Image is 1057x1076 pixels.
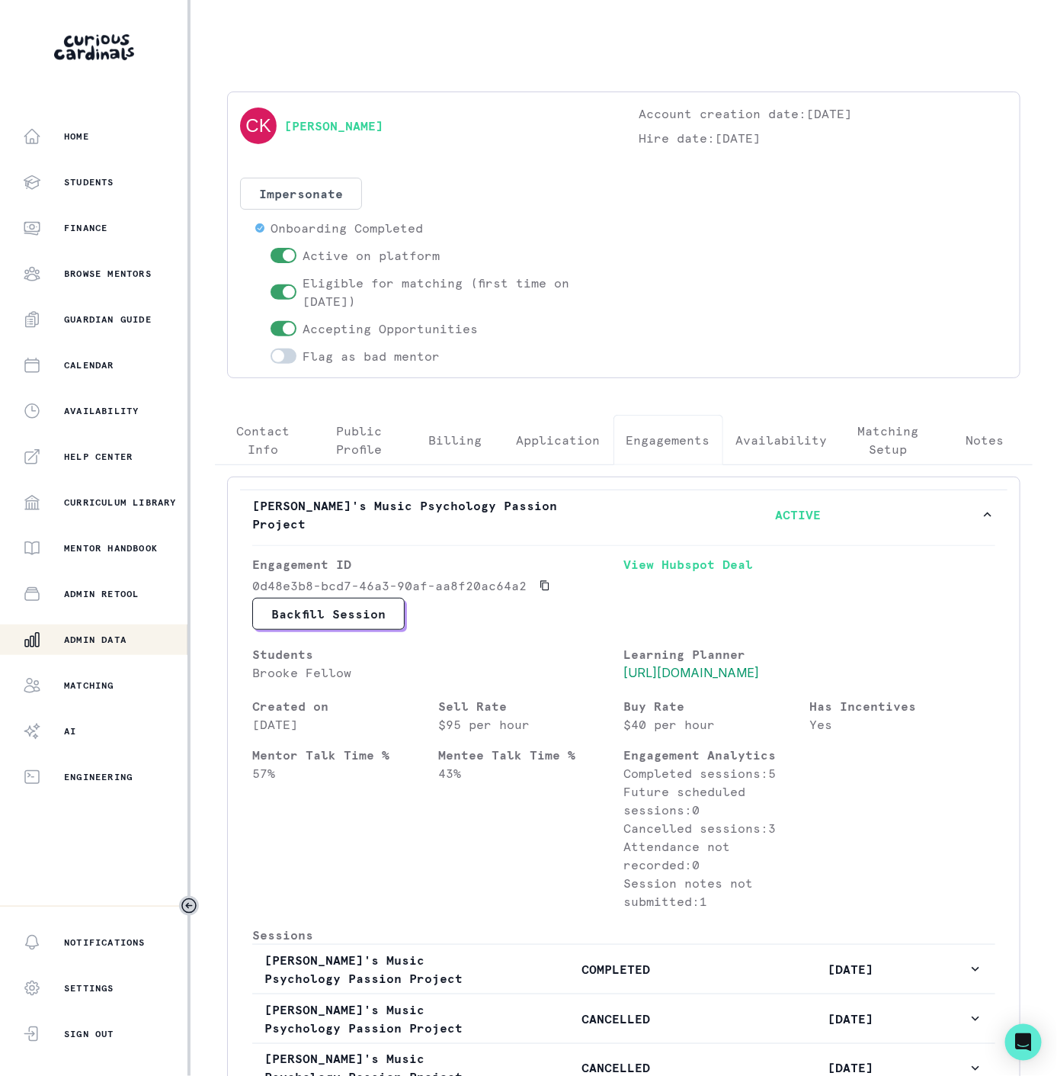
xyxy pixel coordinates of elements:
p: [PERSON_NAME]'s Music Psychology Passion Project [252,496,617,533]
p: Engagement Analytics [624,746,810,764]
p: Curriculum Library [64,496,177,509]
p: Onboarding Completed [271,219,423,237]
button: Impersonate [240,178,362,210]
p: Guardian Guide [64,313,152,326]
p: Availability [736,431,828,449]
p: Mentor Handbook [64,542,158,554]
button: Backfill Session [252,598,405,630]
a: View Hubspot Deal [624,555,996,598]
p: Notifications [64,936,146,949]
p: Created on [252,697,438,715]
p: Help Center [64,451,133,463]
p: Matching Setup [854,422,924,458]
p: Matching [64,679,114,692]
p: Yes [809,715,995,734]
a: [URL][DOMAIN_NAME] [624,665,760,680]
p: Sessions [252,926,995,944]
p: COMPLETED [499,960,734,978]
p: Flag as bad mentor [303,347,440,365]
p: CANCELLED [499,1010,734,1028]
p: Eligible for matching (first time on [DATE]) [303,274,609,310]
img: svg [240,108,277,144]
p: Admin Data [64,634,127,646]
p: Contact Info [228,422,298,458]
p: Calendar [64,359,114,371]
p: AI [64,725,76,737]
p: Account creation date: [DATE] [639,104,1008,123]
p: ACTIVE [617,506,981,524]
p: [DATE] [733,1010,968,1028]
button: [PERSON_NAME]'s Music Psychology Passion ProjectCANCELLED[DATE] [252,994,995,1043]
p: [PERSON_NAME]'s Music Psychology Passion Project [264,951,499,988]
button: Toggle sidebar [179,896,199,916]
p: Billing [429,431,482,449]
p: Students [252,645,624,663]
p: Engineering [64,771,133,783]
p: Session notes not submitted: 1 [624,874,810,911]
p: Mentee Talk Time % [438,746,624,764]
p: Cancelled sessions: 3 [624,819,810,837]
p: Engagement ID [252,555,624,573]
p: Home [64,130,89,143]
button: [PERSON_NAME]'s Music Psychology Passion ProjectACTIVE [240,490,1007,539]
p: Settings [64,982,114,994]
p: Brooke Fellow [252,663,624,682]
p: Attendance not recorded: 0 [624,837,810,874]
p: Finance [64,222,107,234]
p: Has Incentives [809,697,995,715]
p: $95 per hour [438,715,624,734]
p: [DATE] [252,715,438,734]
p: Engagements [626,431,710,449]
p: Application [517,431,601,449]
p: 0d48e3b8-bcd7-46a3-90af-aa8f20ac64a2 [252,577,527,595]
p: Future scheduled sessions: 0 [624,782,810,819]
p: Mentor Talk Time % [252,746,438,764]
p: Hire date: [DATE] [639,129,1008,147]
p: Completed sessions: 5 [624,764,810,782]
p: [PERSON_NAME]'s Music Psychology Passion Project [264,1001,499,1037]
p: Learning Planner [624,645,996,663]
p: Sell Rate [438,697,624,715]
a: [PERSON_NAME] [284,117,383,135]
p: Accepting Opportunities [303,320,478,338]
p: Sign Out [64,1028,114,1040]
p: 57 % [252,764,438,782]
p: $40 per hour [624,715,810,734]
div: Open Intercom Messenger [1005,1024,1042,1061]
button: [PERSON_NAME]'s Music Psychology Passion ProjectCOMPLETED[DATE] [252,945,995,994]
img: Curious Cardinals Logo [54,34,134,60]
p: Availability [64,405,139,417]
button: Copied to clipboard [533,573,557,598]
p: Browse Mentors [64,268,152,280]
p: [DATE] [733,960,968,978]
p: Notes [966,431,1004,449]
p: 43 % [438,764,624,782]
p: Buy Rate [624,697,810,715]
p: Admin Retool [64,588,139,600]
p: Active on platform [303,246,440,265]
p: Students [64,176,114,188]
p: Public Profile [324,422,394,458]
